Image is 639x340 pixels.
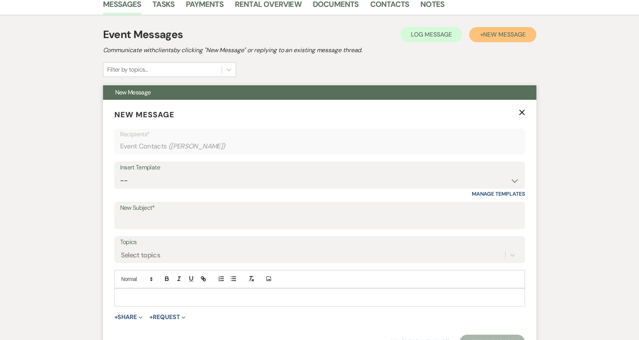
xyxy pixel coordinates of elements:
[120,203,519,214] label: New Subject*
[103,27,183,43] h1: Event Messages
[121,250,160,260] div: Select topics
[114,314,118,320] span: +
[115,88,151,96] span: New Message
[483,30,525,38] span: New Message
[107,65,148,74] div: Filter by topics...
[120,237,519,248] label: Topics
[168,141,225,152] span: ( [PERSON_NAME] )
[103,46,536,55] h2: Communicate with clients by clicking "New Message" or replying to an existing message thread.
[400,27,462,42] button: Log Message
[120,162,519,173] div: Insert Template
[149,314,153,320] span: +
[120,129,519,139] p: Recipients*
[149,314,186,320] button: Request
[469,27,536,42] button: +New Message
[472,190,525,197] a: Manage Templates
[120,139,519,154] div: Event Contacts
[114,110,174,120] span: New Message
[114,314,143,320] button: Share
[411,30,452,38] span: Log Message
